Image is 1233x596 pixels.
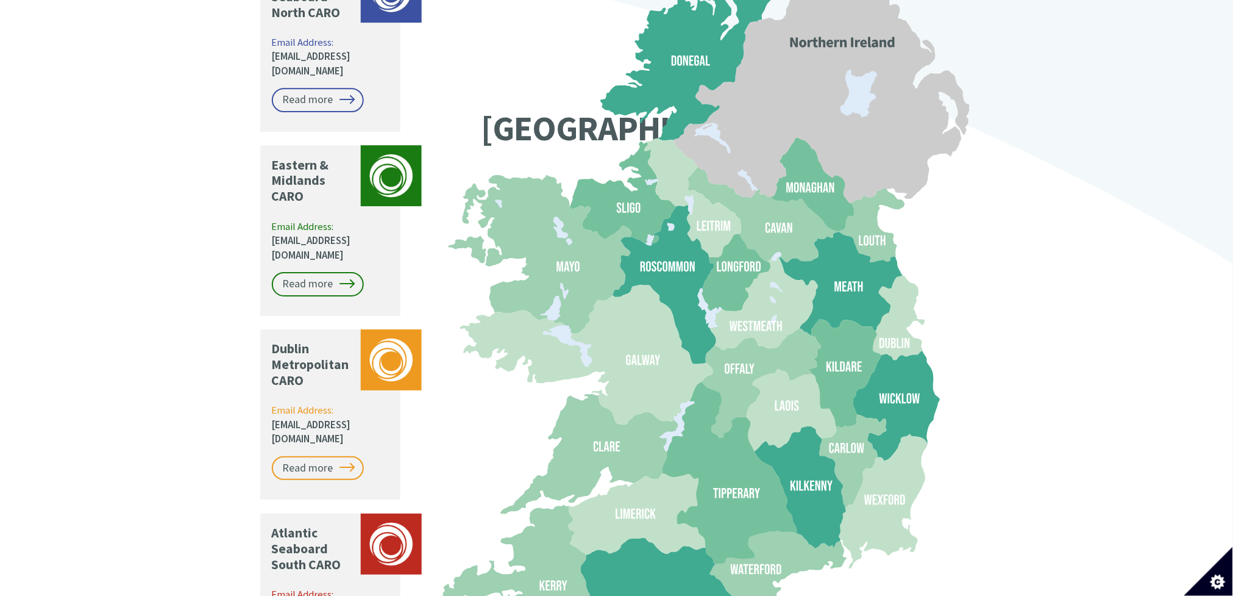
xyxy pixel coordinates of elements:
[272,234,351,262] a: [EMAIL_ADDRESS][DOMAIN_NAME]
[272,220,391,263] p: Email Address:
[272,49,351,77] a: [EMAIL_ADDRESS][DOMAIN_NAME]
[272,88,364,112] a: Read more
[272,456,364,481] a: Read more
[1184,547,1233,596] button: Set cookie preferences
[272,525,355,573] p: Atlantic Seaboard South CARO
[272,403,391,447] p: Email Address:
[272,418,351,446] a: [EMAIL_ADDRESS][DOMAIN_NAME]
[272,35,391,79] p: Email Address:
[272,272,364,296] a: Read more
[272,341,355,389] p: Dublin Metropolitan CARO
[272,157,355,205] p: Eastern & Midlands CARO
[481,106,793,150] text: [GEOGRAPHIC_DATA]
